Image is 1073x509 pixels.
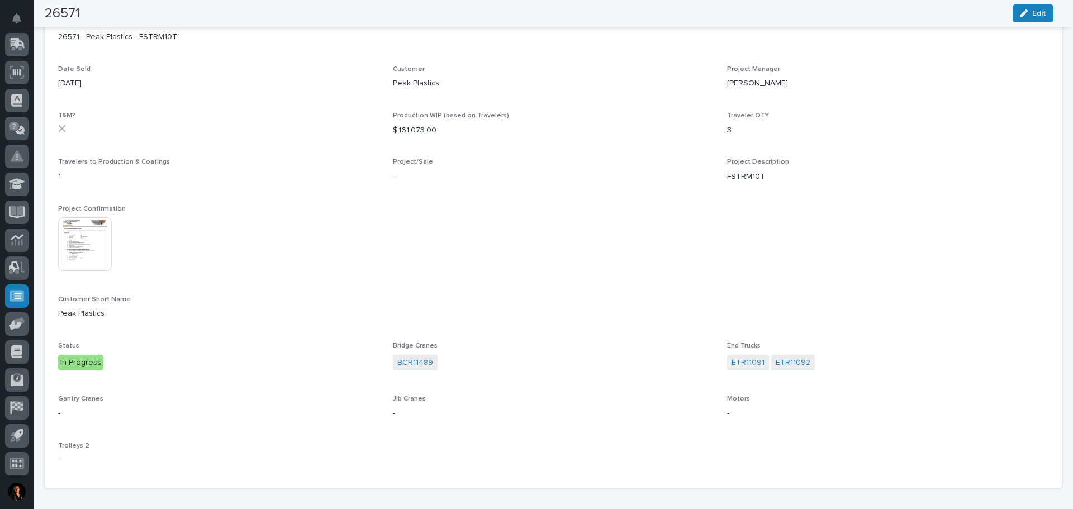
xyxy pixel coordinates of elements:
span: End Trucks [727,342,761,349]
a: BCR11489 [397,357,433,369]
p: Peak Plastics [58,308,1048,320]
span: Project/Sale [393,159,433,165]
span: Bridge Cranes [393,342,438,349]
span: Customer [393,66,425,73]
p: [PERSON_NAME] [727,78,1048,89]
a: ETR11091 [732,357,765,369]
p: [DATE] [58,78,379,89]
span: Status [58,342,79,349]
span: T&M? [58,112,75,119]
button: users-avatar [5,480,29,503]
span: Edit [1032,8,1046,18]
span: Project Description [727,159,789,165]
span: Gantry Cranes [58,396,103,402]
div: Notifications [14,13,29,31]
span: Date Sold [58,66,91,73]
p: Peak Plastics [393,78,714,89]
span: Project Confirmation [58,206,126,212]
div: In Progress [58,355,103,371]
span: Customer Short Name [58,296,131,303]
p: - [58,408,379,420]
a: ETR11092 [776,357,810,369]
span: Production WIP (based on Travelers) [393,112,509,119]
span: Traveler QTY [727,112,769,119]
p: - [58,454,379,466]
p: 1 [58,171,379,183]
span: Travelers to Production & Coatings [58,159,170,165]
h2: 26571 [45,6,80,22]
span: Jib Cranes [393,396,426,402]
span: Trolleys 2 [58,443,89,449]
span: Project Manager [727,66,780,73]
p: - [393,408,714,420]
p: 26571 - Peak Plastics - FSTRM10T [58,31,1048,43]
p: $ 161,073.00 [393,125,714,136]
p: 3 [727,125,1048,136]
button: Edit [1013,4,1053,22]
p: FSTRM10T [727,171,1048,183]
button: Notifications [5,7,29,30]
p: - [727,408,1048,420]
p: - [393,171,714,183]
span: Motors [727,396,750,402]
